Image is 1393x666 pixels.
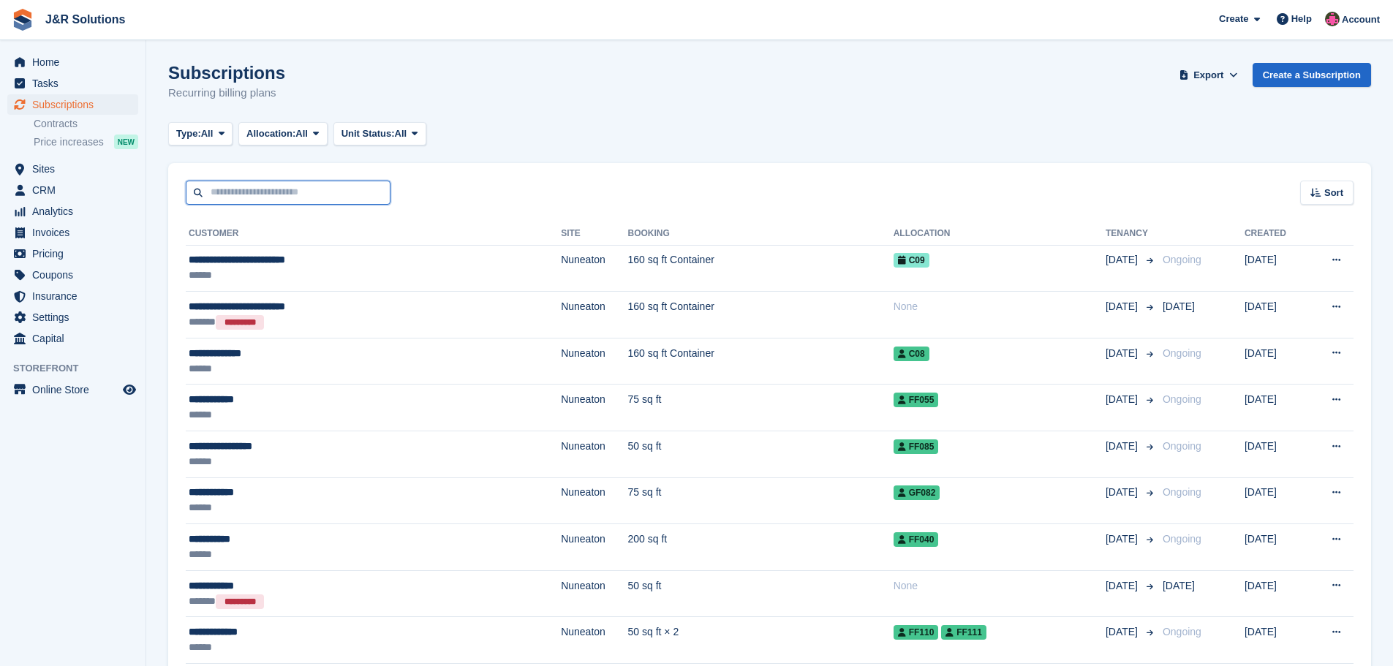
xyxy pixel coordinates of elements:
[1245,524,1307,571] td: [DATE]
[628,524,894,571] td: 200 sq ft
[894,485,940,500] span: GF082
[341,126,395,141] span: Unit Status:
[32,201,120,222] span: Analytics
[7,265,138,285] a: menu
[1106,578,1141,594] span: [DATE]
[32,222,120,243] span: Invoices
[32,265,120,285] span: Coupons
[1106,346,1141,361] span: [DATE]
[1163,440,1201,452] span: Ongoing
[894,625,939,640] span: FF110
[32,180,120,200] span: CRM
[1245,222,1307,246] th: Created
[561,338,627,385] td: Nuneaton
[1245,385,1307,431] td: [DATE]
[7,222,138,243] a: menu
[1291,12,1312,26] span: Help
[561,477,627,524] td: Nuneaton
[39,7,131,31] a: J&R Solutions
[32,307,120,328] span: Settings
[34,134,138,150] a: Price increases NEW
[561,245,627,292] td: Nuneaton
[628,245,894,292] td: 160 sq ft Container
[7,286,138,306] a: menu
[168,63,285,83] h1: Subscriptions
[894,578,1106,594] div: None
[1163,626,1201,637] span: Ongoing
[1325,12,1340,26] img: Julie Morgan
[13,361,146,376] span: Storefront
[32,52,120,72] span: Home
[7,180,138,200] a: menu
[561,431,627,478] td: Nuneaton
[561,222,627,246] th: Site
[7,73,138,94] a: menu
[1106,624,1141,640] span: [DATE]
[114,135,138,149] div: NEW
[628,570,894,617] td: 50 sq ft
[238,122,328,146] button: Allocation: All
[176,126,201,141] span: Type:
[628,338,894,385] td: 160 sq ft Container
[894,532,939,547] span: FF040
[1245,570,1307,617] td: [DATE]
[561,385,627,431] td: Nuneaton
[7,159,138,179] a: menu
[246,126,295,141] span: Allocation:
[201,126,214,141] span: All
[32,286,120,306] span: Insurance
[1245,338,1307,385] td: [DATE]
[1245,617,1307,664] td: [DATE]
[1106,485,1141,500] span: [DATE]
[628,617,894,664] td: 50 sq ft × 2
[628,477,894,524] td: 75 sq ft
[894,299,1106,314] div: None
[32,328,120,349] span: Capital
[186,222,561,246] th: Customer
[1163,254,1201,265] span: Ongoing
[1106,299,1141,314] span: [DATE]
[7,379,138,400] a: menu
[1219,12,1248,26] span: Create
[1163,486,1201,498] span: Ongoing
[7,243,138,264] a: menu
[561,524,627,571] td: Nuneaton
[168,85,285,102] p: Recurring billing plans
[34,117,138,131] a: Contracts
[168,122,233,146] button: Type: All
[32,73,120,94] span: Tasks
[628,292,894,338] td: 160 sq ft Container
[894,222,1106,246] th: Allocation
[1342,12,1380,27] span: Account
[1245,477,1307,524] td: [DATE]
[1253,63,1371,87] a: Create a Subscription
[1163,533,1201,545] span: Ongoing
[1163,300,1195,312] span: [DATE]
[1106,439,1141,454] span: [DATE]
[1106,392,1141,407] span: [DATE]
[32,159,120,179] span: Sites
[12,9,34,31] img: stora-icon-8386f47178a22dfd0bd8f6a31ec36ba5ce8667c1dd55bd0f319d3a0aa187defe.svg
[1163,393,1201,405] span: Ongoing
[628,385,894,431] td: 75 sq ft
[1163,580,1195,591] span: [DATE]
[1163,347,1201,359] span: Ongoing
[1245,292,1307,338] td: [DATE]
[7,328,138,349] a: menu
[628,431,894,478] td: 50 sq ft
[941,625,986,640] span: FF111
[894,253,929,268] span: C09
[333,122,426,146] button: Unit Status: All
[1193,68,1223,83] span: Export
[1106,252,1141,268] span: [DATE]
[7,52,138,72] a: menu
[1324,186,1343,200] span: Sort
[7,307,138,328] a: menu
[1177,63,1241,87] button: Export
[561,570,627,617] td: Nuneaton
[7,94,138,115] a: menu
[894,347,929,361] span: C08
[32,94,120,115] span: Subscriptions
[295,126,308,141] span: All
[395,126,407,141] span: All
